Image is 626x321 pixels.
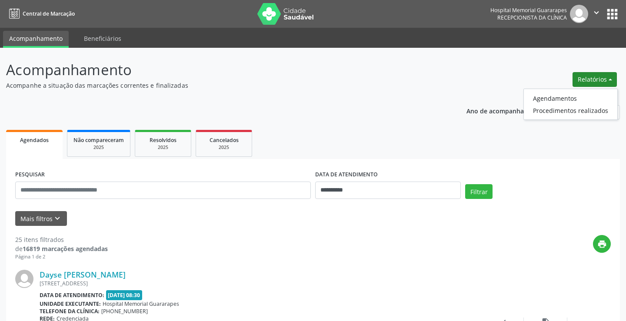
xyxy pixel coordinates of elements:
strong: 16819 marcações agendadas [23,245,108,253]
b: Unidade executante: [40,300,101,308]
div: [STREET_ADDRESS] [40,280,480,287]
a: Beneficiários [78,31,127,46]
label: DATA DE ATENDIMENTO [315,168,378,182]
label: PESQUISAR [15,168,45,182]
div: Hospital Memorial Guararapes [490,7,567,14]
span: Recepcionista da clínica [497,14,567,21]
b: Data de atendimento: [40,291,104,299]
span: Hospital Memorial Guararapes [103,300,179,308]
div: 2025 [73,144,124,151]
button: Mais filtroskeyboard_arrow_down [15,211,67,226]
a: Procedimentos realizados [524,104,617,116]
button:  [588,5,605,23]
a: Acompanhamento [3,31,69,48]
button: apps [605,7,620,22]
i:  [592,8,601,17]
p: Acompanhamento [6,59,436,81]
button: Filtrar [465,184,493,199]
button: print [593,235,611,253]
img: img [570,5,588,23]
p: Ano de acompanhamento [466,105,543,116]
a: Central de Marcação [6,7,75,21]
span: Não compareceram [73,136,124,144]
span: Agendados [20,136,49,144]
a: Dayse [PERSON_NAME] [40,270,126,279]
img: img [15,270,33,288]
div: 25 itens filtrados [15,235,108,244]
div: 2025 [202,144,246,151]
i: print [597,239,607,249]
span: Central de Marcação [23,10,75,17]
span: [PHONE_NUMBER] [101,308,148,315]
button: Relatórios [573,72,617,87]
span: Resolvidos [150,136,176,144]
div: 2025 [141,144,185,151]
span: Cancelados [210,136,239,144]
ul: Relatórios [523,89,618,120]
div: Página 1 de 2 [15,253,108,261]
span: [DATE] 08:30 [106,290,143,300]
b: Telefone da clínica: [40,308,100,315]
i: keyboard_arrow_down [53,214,62,223]
a: Agendamentos [524,92,617,104]
div: de [15,244,108,253]
p: Acompanhe a situação das marcações correntes e finalizadas [6,81,436,90]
